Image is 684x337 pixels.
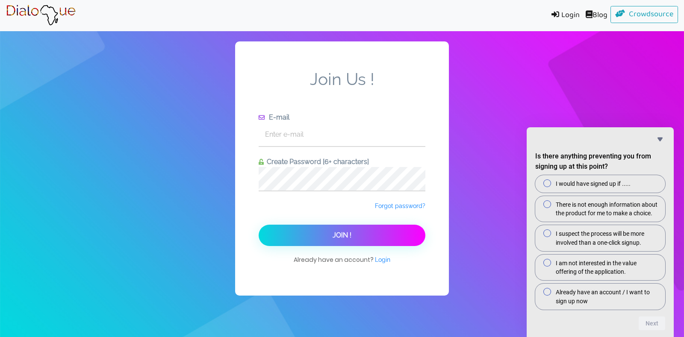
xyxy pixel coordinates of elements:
[333,231,351,239] span: Join !
[375,255,390,264] a: Login
[294,255,390,273] span: Already have an account?
[639,316,665,330] button: Next question
[535,175,665,310] div: Is there anything preventing you from signing up at this point?
[556,259,658,276] span: I am not interested in the value offering of the application.
[375,202,425,209] span: Forgot password?
[535,151,665,172] h2: Is there anything preventing you from signing up at this point?
[545,6,583,25] a: Login
[610,6,678,23] a: Crowdsource
[266,113,289,121] span: E-mail
[556,229,658,247] span: I suspect the process will be more involved than a one-click signup.
[259,225,425,246] button: Join !
[655,134,665,144] button: Hide survey
[375,202,425,210] a: Forgot password?
[535,134,665,330] div: Is there anything preventing you from signing up at this point?
[6,5,76,26] img: Brand
[556,288,658,305] span: Already have an account / I want to sign up now
[259,69,425,112] span: Join Us !
[375,256,390,263] span: Login
[556,179,631,188] span: I would have signed up if .....
[556,200,658,218] span: There is not enough information about the product for me to make a choice.
[583,6,610,25] a: Blog
[259,123,425,146] input: Enter e-mail
[264,158,369,166] span: Create Password [6+ characters]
